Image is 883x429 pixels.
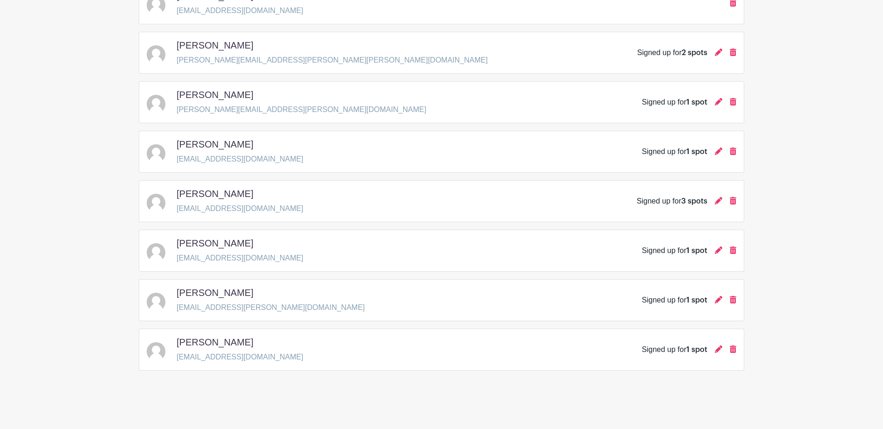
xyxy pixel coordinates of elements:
p: [EMAIL_ADDRESS][DOMAIN_NAME] [177,352,303,363]
img: default-ce2991bfa6775e67f084385cd625a349d9dcbb7a52a09fb2fda1e96e2d18dcdb.png [147,243,165,262]
p: [EMAIL_ADDRESS][DOMAIN_NAME] [177,154,303,165]
h5: [PERSON_NAME] [177,89,253,100]
div: Signed up for [637,196,707,207]
img: default-ce2991bfa6775e67f084385cd625a349d9dcbb7a52a09fb2fda1e96e2d18dcdb.png [147,342,165,361]
h5: [PERSON_NAME] [177,139,253,150]
p: [PERSON_NAME][EMAIL_ADDRESS][PERSON_NAME][DOMAIN_NAME] [177,104,426,115]
img: default-ce2991bfa6775e67f084385cd625a349d9dcbb7a52a09fb2fda1e96e2d18dcdb.png [147,293,165,311]
div: Signed up for [637,47,707,58]
h5: [PERSON_NAME] [177,287,253,298]
h5: [PERSON_NAME] [177,40,253,51]
img: default-ce2991bfa6775e67f084385cd625a349d9dcbb7a52a09fb2fda1e96e2d18dcdb.png [147,144,165,163]
p: [EMAIL_ADDRESS][DOMAIN_NAME] [177,253,303,264]
h5: [PERSON_NAME] [177,238,253,249]
span: 1 spot [686,148,707,155]
img: default-ce2991bfa6775e67f084385cd625a349d9dcbb7a52a09fb2fda1e96e2d18dcdb.png [147,45,165,64]
img: default-ce2991bfa6775e67f084385cd625a349d9dcbb7a52a09fb2fda1e96e2d18dcdb.png [147,194,165,212]
div: Signed up for [642,344,707,355]
span: 1 spot [686,247,707,254]
span: 1 spot [686,296,707,304]
p: [EMAIL_ADDRESS][PERSON_NAME][DOMAIN_NAME] [177,302,365,313]
span: 3 spots [681,197,707,205]
h5: [PERSON_NAME] [177,337,253,348]
div: Signed up for [642,146,707,157]
p: [EMAIL_ADDRESS][DOMAIN_NAME] [177,203,303,214]
div: Signed up for [642,295,707,306]
span: 1 spot [686,98,707,106]
p: [EMAIL_ADDRESS][DOMAIN_NAME] [177,5,303,16]
span: 1 spot [686,346,707,353]
h5: [PERSON_NAME] [177,188,253,199]
p: [PERSON_NAME][EMAIL_ADDRESS][PERSON_NAME][PERSON_NAME][DOMAIN_NAME] [177,55,488,66]
span: 2 spots [682,49,707,56]
img: default-ce2991bfa6775e67f084385cd625a349d9dcbb7a52a09fb2fda1e96e2d18dcdb.png [147,95,165,113]
div: Signed up for [642,97,707,108]
div: Signed up for [642,245,707,256]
